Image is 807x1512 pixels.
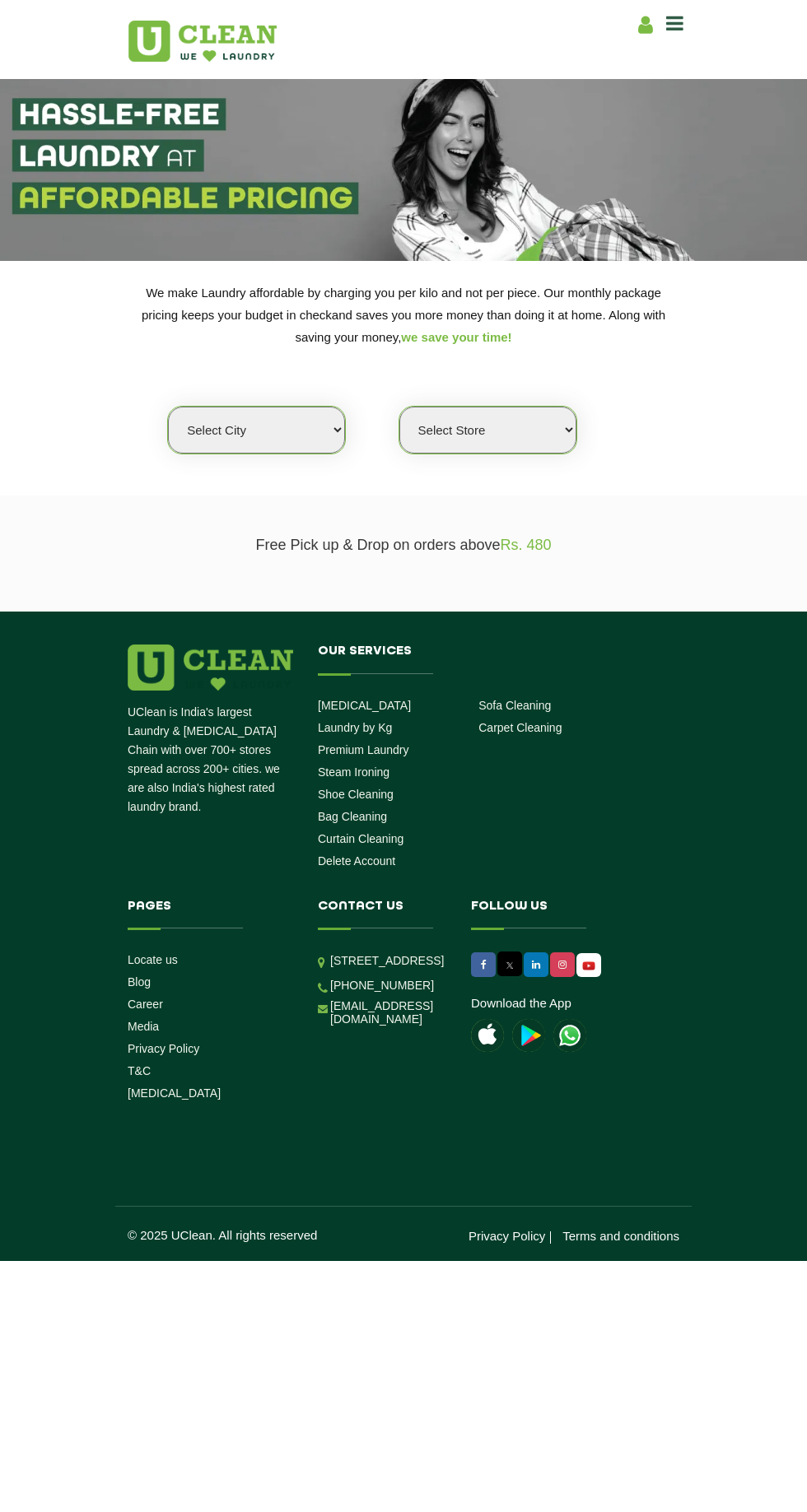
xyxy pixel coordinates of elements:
a: Download the App [471,996,571,1010]
a: Sofa Cleaning [478,699,551,712]
a: Shoe Cleaning [318,788,394,801]
a: Media [128,1020,159,1033]
p: Free Pick up & Drop on orders above [128,537,679,554]
a: Bag Cleaning [318,810,387,823]
h4: Contact us [318,900,446,929]
a: [MEDICAL_DATA] [128,1086,221,1100]
a: Delete Account [318,854,395,868]
h4: Our Services [318,644,640,674]
a: Curtain Cleaning [318,832,403,845]
a: [PHONE_NUMBER] [330,979,434,992]
a: Steam Ironing [318,765,390,779]
p: UClean is India's largest Laundry & [MEDICAL_DATA] Chain with over 700+ stores spread across 200+... [128,703,293,816]
img: playstoreicon.png [512,1019,545,1052]
a: [EMAIL_ADDRESS][DOMAIN_NAME] [330,999,446,1026]
h4: Pages [128,900,281,929]
p: © 2025 UClean. All rights reserved [128,1228,403,1242]
a: Terms and conditions [562,1229,679,1243]
p: [STREET_ADDRESS] [330,951,446,970]
a: Premium Laundry [318,743,409,756]
a: [MEDICAL_DATA] [318,699,411,712]
h4: Follow us [471,900,624,929]
a: Blog [128,975,151,989]
a: Carpet Cleaning [478,721,562,734]
a: Career [128,998,163,1011]
p: We make Laundry affordable by charging you per kilo and not per piece. Our monthly package pricin... [128,281,679,348]
a: Privacy Policy [469,1229,545,1243]
span: we save your time! [401,330,511,344]
span: Rs. 480 [501,537,552,553]
a: T&C [128,1064,151,1077]
a: Locate us [128,953,178,966]
img: logo.png [128,644,293,691]
img: UClean Laundry and Dry Cleaning [128,21,277,62]
img: apple-icon.png [471,1019,504,1052]
img: UClean Laundry and Dry Cleaning [553,1019,586,1052]
a: Privacy Policy [128,1042,199,1055]
img: UClean Laundry and Dry Cleaning [578,957,599,975]
a: Laundry by Kg [318,721,392,734]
